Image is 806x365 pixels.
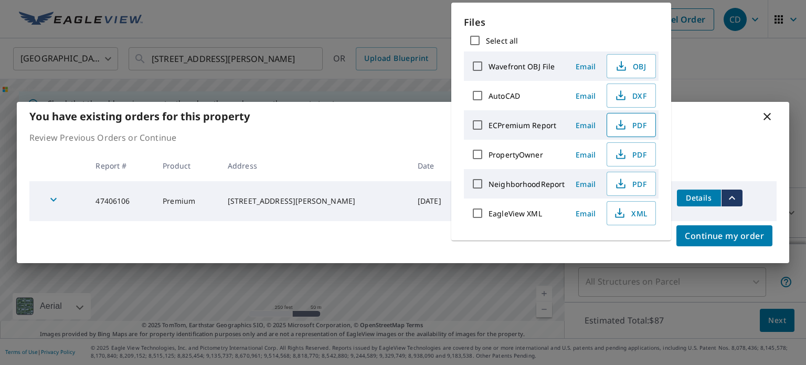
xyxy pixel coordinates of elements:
button: DXF [607,84,656,108]
span: OBJ [613,60,647,72]
span: DXF [613,89,647,102]
span: Email [573,208,598,218]
button: PDF [607,172,656,196]
label: EagleView XML [489,208,542,218]
span: Email [573,150,598,160]
button: Email [569,147,602,163]
button: PDF [607,142,656,166]
span: Details [683,193,715,203]
b: You have existing orders for this property [29,109,250,123]
span: PDF [613,148,647,161]
button: PDF [607,113,656,137]
button: Email [569,58,602,75]
th: Address [219,150,409,181]
button: Email [569,117,602,133]
button: Continue my order [676,225,772,246]
button: OBJ [607,54,656,78]
button: filesDropdownBtn-47406106 [721,190,743,206]
label: Wavefront OBJ File [489,61,555,71]
p: Review Previous Orders or Continue [29,131,777,144]
p: Files [464,15,659,29]
span: Email [573,61,598,71]
td: 47406106 [87,181,154,221]
th: Date [409,150,462,181]
td: [DATE] [409,181,462,221]
th: Report # [87,150,154,181]
button: Email [569,205,602,222]
label: NeighborhoodReport [489,179,565,189]
button: XML [607,201,656,225]
label: Select all [486,36,518,46]
label: ECPremium Report [489,120,556,130]
td: Premium [154,181,219,221]
span: Email [573,91,598,101]
div: [STREET_ADDRESS][PERSON_NAME] [228,196,401,206]
span: XML [613,207,647,220]
label: AutoCAD [489,91,520,101]
button: detailsBtn-47406106 [677,190,721,206]
span: Email [573,120,598,130]
button: Email [569,88,602,104]
button: Email [569,176,602,192]
span: Continue my order [685,228,764,243]
span: PDF [613,178,647,190]
span: Email [573,179,598,189]
span: PDF [613,119,647,131]
label: PropertyOwner [489,150,543,160]
th: Product [154,150,219,181]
